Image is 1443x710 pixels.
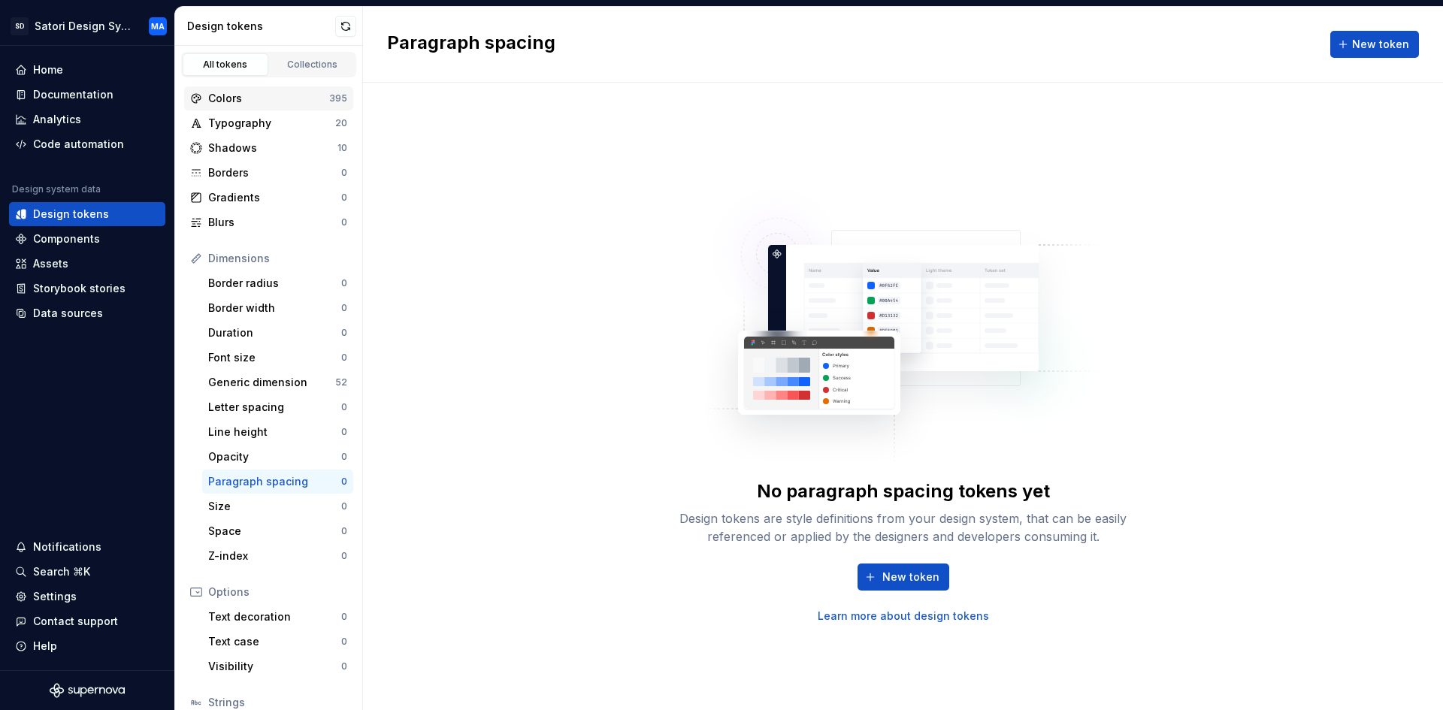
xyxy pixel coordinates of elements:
div: 395 [329,92,347,104]
div: Borders [208,165,341,180]
a: Border width0 [202,296,353,320]
a: Paragraph spacing0 [202,470,353,494]
a: Duration0 [202,321,353,345]
div: 0 [341,500,347,512]
svg: Supernova Logo [50,683,125,698]
div: Settings [33,589,77,604]
div: Home [33,62,63,77]
div: All tokens [188,59,263,71]
div: 0 [341,660,347,672]
div: Design system data [12,183,101,195]
a: Text case0 [202,630,353,654]
div: Line height [208,424,341,440]
div: 20 [335,117,347,129]
a: Assets [9,252,165,276]
div: Assets [33,256,68,271]
div: Text case [208,634,341,649]
a: Design tokens [9,202,165,226]
div: 0 [341,401,347,413]
div: Contact support [33,614,118,629]
a: Settings [9,585,165,609]
div: 0 [341,525,347,537]
div: 0 [341,327,347,339]
div: Design tokens [33,207,109,222]
h2: Paragraph spacing [387,31,555,58]
button: Contact support [9,609,165,633]
div: 10 [337,142,347,154]
div: Design tokens are style definitions from your design system, that can be easily referenced or app... [663,509,1144,545]
a: Blurs0 [184,210,353,234]
div: Border width [208,301,341,316]
div: Generic dimension [208,375,335,390]
div: Analytics [33,112,81,127]
div: Help [33,639,57,654]
div: 0 [341,611,347,623]
div: 0 [341,550,347,562]
a: Text decoration0 [202,605,353,629]
span: New token [882,570,939,585]
div: Documentation [33,87,113,102]
div: Typography [208,116,335,131]
button: Help [9,634,165,658]
div: Collections [275,59,350,71]
div: Text decoration [208,609,341,624]
a: Generic dimension52 [202,370,353,394]
div: 0 [341,476,347,488]
div: Storybook stories [33,281,126,296]
div: Visibility [208,659,341,674]
div: Dimensions [208,251,347,266]
a: Opacity0 [202,445,353,469]
a: Z-index0 [202,544,353,568]
div: 0 [341,451,347,463]
div: Opacity [208,449,341,464]
div: Letter spacing [208,400,341,415]
div: Paragraph spacing [208,474,341,489]
div: Code automation [33,137,124,152]
div: 0 [341,167,347,179]
a: Space0 [202,519,353,543]
div: Border radius [208,276,341,291]
div: Shadows [208,140,337,156]
a: Code automation [9,132,165,156]
div: Strings [208,695,347,710]
div: Space [208,524,341,539]
div: Gradients [208,190,341,205]
div: Z-index [208,548,341,563]
a: Visibility0 [202,654,353,678]
a: Borders0 [184,161,353,185]
a: Border radius0 [202,271,353,295]
a: Size0 [202,494,353,518]
div: 0 [341,352,347,364]
button: New token [858,563,949,591]
div: Size [208,499,341,514]
div: Design tokens [187,19,335,34]
a: Storybook stories [9,276,165,301]
div: Font size [208,350,341,365]
a: Font size0 [202,346,353,370]
div: Colors [208,91,329,106]
a: Colors395 [184,86,353,110]
div: 0 [341,636,347,648]
div: Duration [208,325,341,340]
button: Notifications [9,535,165,559]
div: No paragraph spacing tokens yet [757,479,1050,503]
div: Components [33,231,100,246]
button: SDSatori Design SystemMA [3,10,171,42]
a: Home [9,58,165,82]
div: SD [11,17,29,35]
div: 0 [341,426,347,438]
div: Satori Design System [35,19,131,34]
button: New token [1330,31,1419,58]
a: Learn more about design tokens [818,609,989,624]
a: Components [9,227,165,251]
button: Search ⌘K [9,560,165,584]
div: Options [208,585,347,600]
a: Letter spacing0 [202,395,353,419]
div: Search ⌘K [33,564,90,579]
div: Data sources [33,306,103,321]
div: 0 [341,277,347,289]
div: Notifications [33,539,101,554]
div: Blurs [208,215,341,230]
a: Line height0 [202,420,353,444]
